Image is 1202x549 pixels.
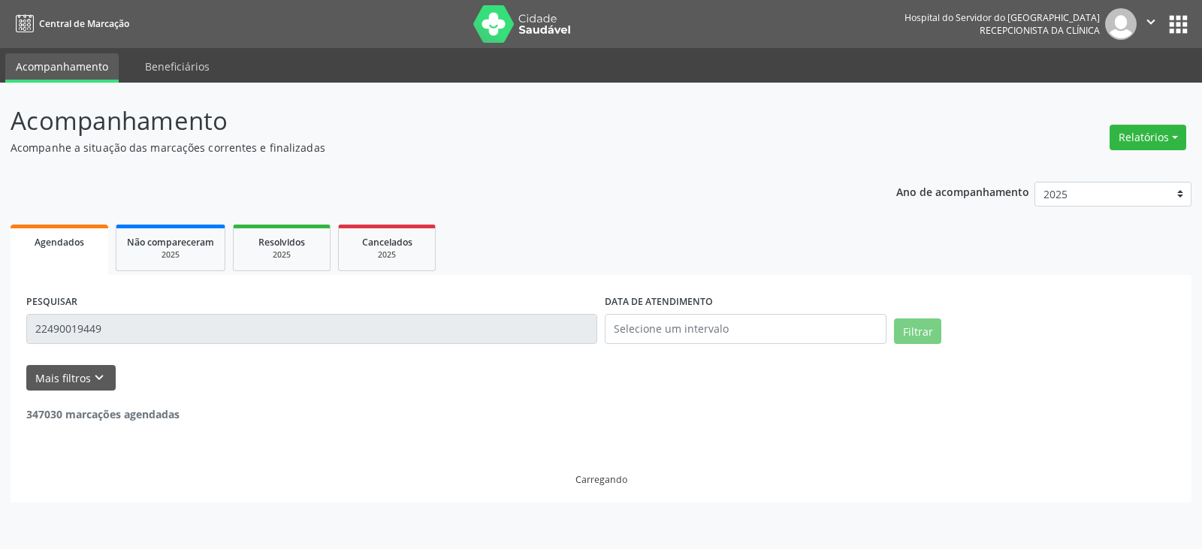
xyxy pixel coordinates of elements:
button: Filtrar [894,318,941,344]
strong: 347030 marcações agendadas [26,407,180,421]
p: Ano de acompanhamento [896,182,1029,201]
a: Central de Marcação [11,11,129,36]
span: Recepcionista da clínica [980,24,1100,37]
input: Selecione um intervalo [605,314,886,344]
input: Nome, código do beneficiário ou CPF [26,314,597,344]
div: 2025 [349,249,424,261]
p: Acompanhamento [11,102,837,140]
span: Resolvidos [258,236,305,249]
div: 2025 [127,249,214,261]
div: 2025 [244,249,319,261]
button: apps [1165,11,1191,38]
img: img [1105,8,1137,40]
span: Cancelados [362,236,412,249]
label: DATA DE ATENDIMENTO [605,291,713,314]
span: Não compareceram [127,236,214,249]
div: Carregando [575,473,627,486]
div: Hospital do Servidor do [GEOGRAPHIC_DATA] [905,11,1100,24]
i: keyboard_arrow_down [91,370,107,386]
a: Acompanhamento [5,53,119,83]
p: Acompanhe a situação das marcações correntes e finalizadas [11,140,837,155]
span: Central de Marcação [39,17,129,30]
button: Relatórios [1110,125,1186,150]
i:  [1143,14,1159,30]
button: Mais filtroskeyboard_arrow_down [26,365,116,391]
button:  [1137,8,1165,40]
span: Agendados [35,236,84,249]
a: Beneficiários [134,53,220,80]
label: PESQUISAR [26,291,77,314]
